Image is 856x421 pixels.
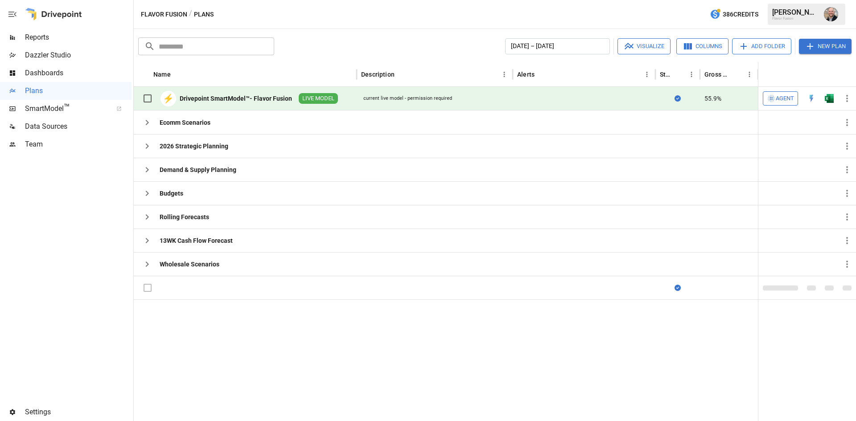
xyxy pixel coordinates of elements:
[363,95,452,102] div: current live model - permission required
[819,2,844,27] button: Dustin Jacobson
[799,39,852,54] button: New Plan
[160,118,210,127] div: Ecomm Scenarios
[704,71,730,78] div: Gross Margin
[25,32,132,43] span: Reports
[25,121,132,132] span: Data Sources
[675,283,681,292] div: Sync complete
[517,71,535,78] div: Alerts
[776,94,794,104] span: Agent
[685,68,698,81] button: Status column menu
[189,9,192,20] div: /
[824,7,838,21] img: Dustin Jacobson
[160,213,209,221] div: Rolling Forecasts
[676,38,728,54] button: Columns
[160,165,236,174] div: Demand & Supply Planning
[160,236,233,245] div: 13WK Cash Flow Forecast
[64,102,70,113] span: ™
[675,94,681,103] div: Sync complete
[807,94,816,103] div: Open in Quick Edit
[25,86,132,96] span: Plans
[732,38,791,54] button: Add Folder
[743,68,756,81] button: Gross Margin column menu
[361,71,395,78] div: Description
[723,9,758,20] span: 386 Credits
[25,50,132,61] span: Dazzler Studio
[844,68,856,81] button: Sort
[825,94,834,103] img: excel-icon.76473adf.svg
[160,142,228,151] div: 2026 Strategic Planning
[660,71,672,78] div: Status
[825,94,834,103] div: Open in Excel
[641,68,653,81] button: Alerts column menu
[25,68,132,78] span: Dashboards
[25,407,132,417] span: Settings
[141,9,187,20] button: Flavor Fusion
[25,139,132,150] span: Team
[706,6,762,23] button: 386Credits
[498,68,510,81] button: Description column menu
[25,103,107,114] span: SmartModel
[772,16,819,20] div: Flavor Fusion
[763,91,798,106] button: Agent
[172,68,184,81] button: Sort
[704,94,721,103] span: 55.9%
[673,68,685,81] button: Sort
[395,68,408,81] button: Sort
[153,71,171,78] div: Name
[160,260,219,269] div: Wholesale Scenarios
[180,94,292,103] div: Drivepoint SmartModel™- Flavor Fusion
[505,38,610,54] button: [DATE] – [DATE]
[617,38,671,54] button: Visualize
[160,189,183,198] div: Budgets
[535,68,548,81] button: Sort
[731,68,743,81] button: Sort
[160,91,176,106] div: ⚡
[807,94,816,103] img: quick-edit-flash.b8aec18c.svg
[772,8,819,16] div: [PERSON_NAME]
[299,94,338,103] span: LIVE MODEL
